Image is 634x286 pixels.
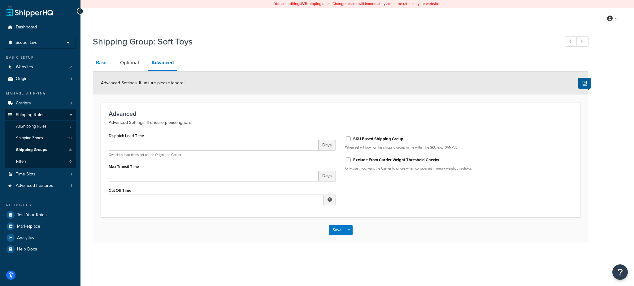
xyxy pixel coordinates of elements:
[5,209,76,221] a: Test Your Rates
[5,132,76,144] a: Shipping Zones30
[5,132,76,144] li: Shipping Zones
[69,147,72,153] span: 8
[329,225,345,235] button: Save
[93,36,554,48] h1: Shipping Group: Soft Toys
[71,183,72,188] span: 1
[16,25,37,30] span: Dashboard
[612,264,628,280] button: Open Resource Center
[5,169,76,180] li: Time Slots
[109,164,139,169] label: Max Transit Time
[5,109,76,121] a: Shipping Rules
[5,203,76,208] div: Resources
[69,159,72,164] span: 0
[5,73,76,85] a: Origins1
[16,183,53,188] span: Advanced Features
[565,36,577,47] a: Previous Record
[353,136,403,142] label: SKU Based Shipping Group
[5,232,76,243] a: Analytics
[5,109,76,168] li: Shipping Rules
[71,76,72,82] span: 1
[16,136,43,141] span: Shipping Zones
[353,157,439,163] label: Exclude From Carrier Weight Threshold Checks
[109,188,131,193] label: Cut Off Time
[17,247,37,252] span: Help Docs
[5,73,76,85] li: Origins
[5,221,76,232] a: Marketplace
[5,61,76,73] li: Websites
[16,172,36,177] span: Time Slots
[299,1,307,6] b: LIVE
[576,36,588,47] a: Next Record
[345,166,572,171] p: Only use if you want the Carrier to ignore when considering min/max weight thresholds
[5,91,76,96] div: Manage Shipping
[15,40,37,45] span: Scope: Live
[16,76,30,82] span: Origins
[5,98,76,109] a: Carriers8
[109,133,144,138] label: Dispatch Lead Time
[70,65,72,70] span: 2
[5,180,76,191] a: Advanced Features1
[17,224,40,229] span: Marketplace
[5,55,76,60] div: Basic Setup
[16,124,46,129] span: All Shipping Rules
[5,180,76,191] li: Advanced Features
[345,145,572,150] p: When set will look for this shipping group name within the SKU e.g. -SAMPLE
[16,147,47,153] span: Shipping Groups
[17,235,34,241] span: Analytics
[71,172,72,177] span: 1
[109,119,572,126] p: Advanced Settings. If unsure please ignore!
[109,110,572,117] h3: Advanced
[16,159,27,164] span: Filters
[319,140,336,150] span: Days
[5,121,76,132] a: AllShipping Rules5
[101,80,185,86] span: Advanced Settings. If unsure please ignore!
[5,22,76,33] a: Dashboard
[148,55,177,71] a: Advanced
[67,136,72,141] span: 30
[16,101,31,106] span: Carriers
[5,169,76,180] a: Time Slots1
[93,55,111,70] a: Basic
[16,65,33,70] span: Websites
[5,156,76,167] li: Filters
[16,112,45,118] span: Shipping Rules
[109,153,336,157] p: Overrides lead times set on the Origin and Carrier
[5,61,76,73] a: Websites2
[117,55,142,70] a: Optional
[70,101,72,106] span: 8
[5,244,76,255] a: Help Docs
[5,144,76,156] li: Shipping Groups
[5,144,76,156] a: Shipping Groups8
[5,98,76,109] li: Carriers
[578,78,591,89] button: Show Help Docs
[319,171,336,181] span: Days
[69,124,72,129] span: 5
[17,212,47,218] span: Test Your Rates
[5,156,76,167] a: Filters0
